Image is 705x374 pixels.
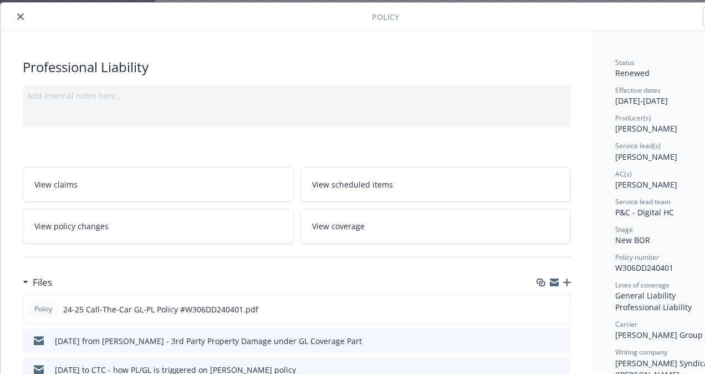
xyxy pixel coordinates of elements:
a: View policy changes [23,209,294,244]
span: Service lead team [615,197,671,206]
a: View claims [23,167,294,202]
span: Policy [372,11,399,23]
span: Stage [615,225,633,234]
span: Lines of coverage [615,280,670,290]
span: New BOR [615,235,650,245]
span: W306DD240401 [615,262,673,273]
span: View claims [34,179,78,190]
div: Add internal notes here... [27,90,566,102]
button: preview file [556,304,566,315]
span: P&C - Digital HC [615,207,674,218]
span: View coverage [312,220,365,232]
span: 24-25 Call-The-Car GL-PL Policy #W306DD240401.pdf [63,304,258,315]
span: Policy [32,304,54,314]
span: [PERSON_NAME] [615,179,677,190]
button: download file [539,335,548,347]
div: Files [23,275,52,290]
a: View scheduled items [300,167,571,202]
span: Producer(s) [615,113,651,123]
div: Professional Liability [23,58,571,77]
span: [PERSON_NAME] [615,123,677,134]
a: View coverage [300,209,571,244]
span: View scheduled items [312,179,393,190]
h3: Files [33,275,52,290]
span: AC(s) [615,169,632,179]
button: preview file [556,335,566,347]
button: close [14,10,27,23]
span: Carrier [615,320,637,329]
span: Status [615,58,635,67]
span: [PERSON_NAME] [615,151,677,162]
span: Writing company [615,347,667,357]
span: Policy number [615,252,659,262]
span: [PERSON_NAME] Group [615,330,703,340]
span: Service lead(s) [615,141,661,150]
span: Effective dates [615,85,661,95]
span: Renewed [615,68,650,78]
div: [DATE] from [PERSON_NAME] - 3rd Party Property Damage under GL Coverage Part [55,335,362,347]
button: download file [538,304,547,315]
span: View policy changes [34,220,109,232]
